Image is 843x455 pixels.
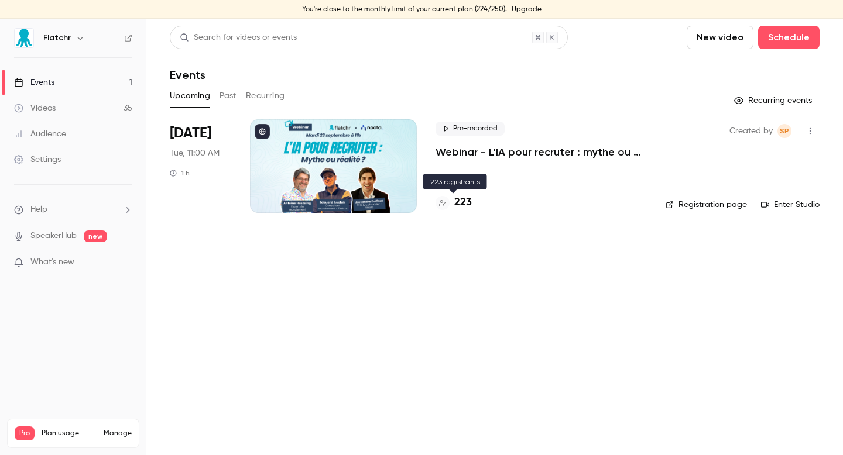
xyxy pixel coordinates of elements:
a: Enter Studio [761,199,820,211]
div: Search for videos or events [180,32,297,44]
div: Videos [14,102,56,114]
img: Flatchr [15,29,33,47]
iframe: Noticeable Trigger [118,257,132,268]
button: New video [687,26,753,49]
div: 1 h [170,168,190,178]
span: [DATE] [170,124,211,143]
a: Registration page [666,199,747,211]
button: Upcoming [170,87,210,105]
a: Webinar - L'IA pour recruter : mythe ou réalité ? [436,145,647,159]
span: Tue, 11:00 AM [170,147,220,159]
span: Pro [15,426,35,440]
h4: 223 [454,195,472,211]
span: Help [30,204,47,216]
h1: Events [170,68,205,82]
span: Created by [729,124,773,138]
span: new [84,230,107,242]
a: Upgrade [512,5,542,14]
button: Recurring events [729,91,820,110]
div: Settings [14,154,61,166]
span: SP [780,124,789,138]
h6: Flatchr [43,32,71,44]
a: Manage [104,429,132,438]
li: help-dropdown-opener [14,204,132,216]
button: Past [220,87,237,105]
div: Sep 23 Tue, 11:00 AM (Europe/Paris) [170,119,231,213]
span: What's new [30,256,74,268]
a: SpeakerHub [30,230,77,242]
div: Events [14,77,54,88]
a: 223 [436,195,472,211]
button: Schedule [758,26,820,49]
span: Plan usage [42,429,97,438]
div: Audience [14,128,66,140]
span: Sylvain Paulet [777,124,791,138]
button: Recurring [246,87,285,105]
span: Pre-recorded [436,122,505,136]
